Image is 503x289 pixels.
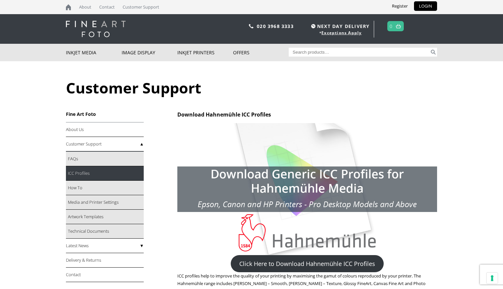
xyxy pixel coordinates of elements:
[66,137,144,151] a: Customer Support
[122,44,177,61] a: Image Display
[66,166,144,181] a: ICC Profiles
[390,21,393,31] a: 0
[66,111,144,117] h3: Fine Art Foto
[66,195,144,210] a: Media and Printer Settings
[321,30,362,36] a: Exceptions Apply
[177,44,233,61] a: Inkjet Printers
[289,48,430,57] input: Search products…
[249,24,253,28] img: phone.svg
[177,111,437,118] h2: Download Hahnemühle ICC Profiles
[66,78,437,98] h1: Customer Support
[66,181,144,195] a: How To
[66,224,144,239] a: Technical Documents
[257,23,294,29] a: 020 3968 3333
[231,255,384,272] a: Click Here to Download Hahnemühle ICC Profiles
[233,44,289,61] a: Offers
[66,44,122,61] a: Inkjet Media
[310,22,370,30] span: NEXT DAY DELIVERY
[66,152,144,166] a: FAQs
[429,48,437,57] button: Search
[177,123,437,255] img: Download Generic ICC Profiles Hahnemuhle Media
[66,122,144,137] a: About Us
[66,210,144,224] a: Artwork Templates
[311,24,315,28] img: time.svg
[66,21,126,37] img: logo-white.svg
[396,24,401,28] img: basket.svg
[387,1,413,11] a: Register
[66,268,144,282] a: Contact
[66,239,144,253] a: Latest News
[66,253,144,268] a: Delivery & Returns
[414,1,437,11] a: LOGIN
[487,273,498,284] button: Your consent preferences for tracking technologies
